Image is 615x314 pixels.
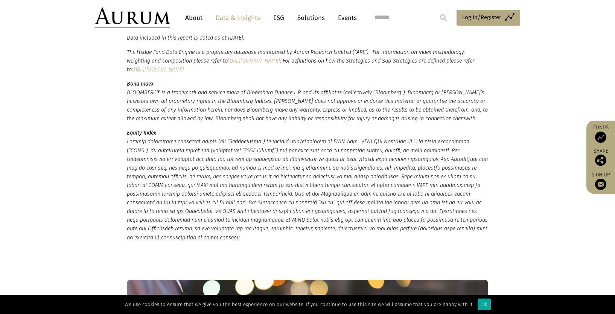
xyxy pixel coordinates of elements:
a: [URL][DOMAIN_NAME] [132,66,184,73]
a: ESG [269,11,288,25]
a: Data & Insights [212,11,264,25]
div: Ok [478,299,491,310]
input: Submit [436,10,451,25]
a: Events [334,11,357,25]
a: About [181,11,206,25]
strong: Equity Index [127,130,156,136]
a: [URL][DOMAIN_NAME] [228,58,280,64]
em: The Hedge Fund Data Engine is a proprietary database maintained by Aurum Research Limited (“ARL”)... [127,49,474,73]
img: Share this post [595,155,606,166]
img: Aurum [95,8,170,28]
a: Log in/Register [457,10,520,26]
a: Funds [590,124,611,143]
a: Sign up [590,172,611,190]
img: Sign up to our newsletter [595,179,606,190]
span: Log in/Register [462,13,501,22]
a: Solutions [294,11,329,25]
em: Loremip dolorsitame consectet adipis (eli “Seddoeiusmo”) te incidid utla/etdolorem al ENIM Adm., ... [127,138,488,240]
em: BLOOMBERG® is a trademark and service mark of Bloomberg Finance L.P. and its affiliates (collecti... [127,89,488,122]
strong: Bond Index [127,81,154,87]
div: Share [590,149,611,166]
img: Access Funds [595,132,606,143]
em: All figures and charts use asset weighted net returns unless otherwise stated. All Hedge Fund dat... [127,26,477,41]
